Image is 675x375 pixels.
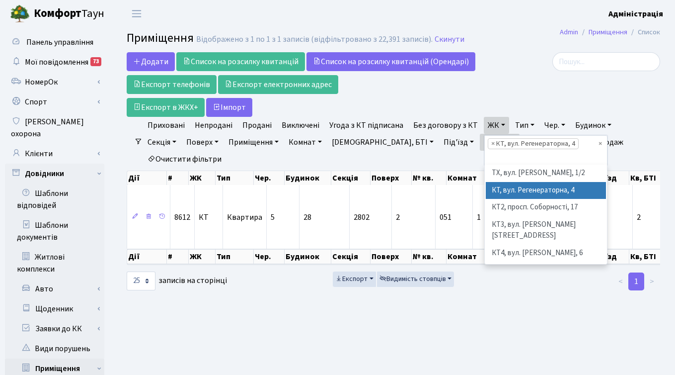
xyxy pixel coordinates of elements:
a: Адміністрація [608,8,663,20]
a: Шаблони відповідей [5,184,104,215]
span: Експорт [335,274,368,284]
div: Відображено з 1 по 1 з 1 записів (відфільтровано з 22,391 записів). [196,35,433,44]
span: 8612 [174,212,190,223]
th: # [167,171,189,185]
label: записів на сторінці [127,272,227,290]
th: Поверх [371,249,412,264]
span: Квартира [227,213,262,221]
a: Виключені [278,117,323,134]
th: Будинок [285,171,331,185]
li: КТ5, вул. [PERSON_NAME][STREET_ADDRESS] [486,262,606,290]
th: № кв. [412,171,447,185]
a: Щоденник [11,299,104,319]
span: КТ [199,213,219,221]
li: КТ4, вул. [PERSON_NAME], 6 [486,245,606,262]
button: Експорт [333,272,376,287]
a: Список на розсилку квитанцій (Орендарі) [306,52,475,71]
a: Список на розсилку квитанцій [176,52,305,71]
a: Admin [560,27,578,37]
span: 1 [477,212,481,223]
a: Скинути [435,35,464,44]
th: Будинок [285,249,331,264]
th: Секція [331,249,371,264]
a: Вторинний продаж [550,134,627,151]
th: Комнат [447,249,489,264]
th: Дії [127,171,167,185]
th: ЖК [189,171,215,185]
a: Угода з КТ підписана [325,117,407,134]
a: Секція [144,134,180,151]
a: Чер. [540,117,569,134]
select: записів на сторінці [127,272,155,290]
a: Комнат [285,134,326,151]
span: Приміщення [127,29,194,47]
span: 051 [440,212,451,223]
span: Видимість стовпців [379,274,446,284]
button: Iмпорт [206,98,252,117]
a: Тип [511,117,538,134]
a: Будинок [571,117,615,134]
li: КТ, вул. Регенераторна, 4 [488,138,579,149]
span: 28 [303,212,311,223]
button: Переключити навігацію [124,5,149,22]
a: Експорт телефонів [127,75,217,94]
li: Список [627,27,660,38]
a: Довідники [5,164,104,184]
a: Шаблони документів [5,215,104,247]
a: [DEMOGRAPHIC_DATA], БТІ [328,134,438,151]
th: № кв. [412,249,447,264]
a: Поверх [182,134,223,151]
th: ЖК [189,249,215,264]
th: Кв, БТІ [629,171,669,185]
span: Додати [133,56,168,67]
th: Комнат [447,171,489,185]
th: Тип [216,171,254,185]
li: КТ2, просп. Соборності, 17 [486,199,606,216]
a: Під'їзд [440,134,478,151]
span: 2802 [354,212,370,223]
a: Експорт електронних адрес [218,75,338,94]
span: Видалити всі елементи [599,139,602,149]
span: Панель управління [26,37,93,48]
a: Спорт [5,92,104,112]
span: Мої повідомлення [25,57,88,68]
a: Приміщення [225,134,283,151]
img: logo.png [10,4,30,24]
b: Комфорт [34,5,81,21]
a: Продані [238,117,276,134]
th: Кв, БТІ [629,249,669,264]
th: Дії [127,249,167,264]
a: ПІБ [522,134,548,151]
a: Приховані [144,117,189,134]
a: Експорт в ЖКХ+ [127,98,205,117]
a: Очистити фільтри [144,151,225,168]
a: Мої повідомлення73 [5,52,104,72]
th: Чер. [254,171,285,185]
a: [PERSON_NAME] охорона [5,112,104,144]
div: 73 [90,57,101,66]
a: Заявки до КК [11,319,104,339]
a: Без договору з КТ [409,117,482,134]
a: Види порушень [5,339,104,359]
th: Поверх [371,171,412,185]
th: Під'їзд [589,171,629,185]
a: 1 [628,273,644,290]
a: ЖК [484,117,509,134]
th: Тип [216,249,254,264]
a: Авто [11,279,104,299]
a: Кв, БТІ [480,134,519,151]
th: Чер. [254,249,285,264]
li: КТ, вул. Регенераторна, 4 [486,182,606,199]
a: Житлові комплекси [5,247,104,279]
span: × [491,139,495,149]
a: Додати [127,52,175,71]
span: 2 [396,212,400,223]
input: Пошук... [552,52,660,71]
span: 2 [637,212,641,223]
span: 5 [271,212,275,223]
span: Таун [34,5,104,22]
li: КТ3, вул. [PERSON_NAME][STREET_ADDRESS] [486,216,606,245]
button: Видимість стовпців [377,272,454,287]
a: Непродані [191,117,236,134]
a: Приміщення [589,27,627,37]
